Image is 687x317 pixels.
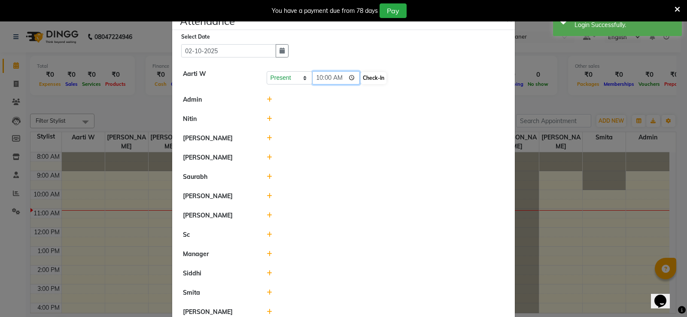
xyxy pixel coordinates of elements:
div: Admin [176,95,260,104]
div: Smita [176,288,260,297]
div: [PERSON_NAME] [176,134,260,143]
iframe: chat widget [651,283,678,308]
div: Saurabh [176,172,260,181]
div: Aarti W [176,69,260,85]
div: Login Successfully. [575,21,675,30]
button: Check-In [361,72,386,84]
div: Siddhi [176,269,260,278]
input: Select date [181,44,276,57]
div: [PERSON_NAME] [176,308,260,317]
div: Nitin [176,115,260,124]
div: [PERSON_NAME] [176,211,260,220]
div: Manager [176,250,260,259]
label: Select Date [181,33,210,41]
div: You have a payment due from 78 days [272,6,378,15]
div: Sc [176,230,260,239]
div: [PERSON_NAME] [176,153,260,162]
button: Pay [380,3,407,18]
div: [PERSON_NAME] [176,192,260,201]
